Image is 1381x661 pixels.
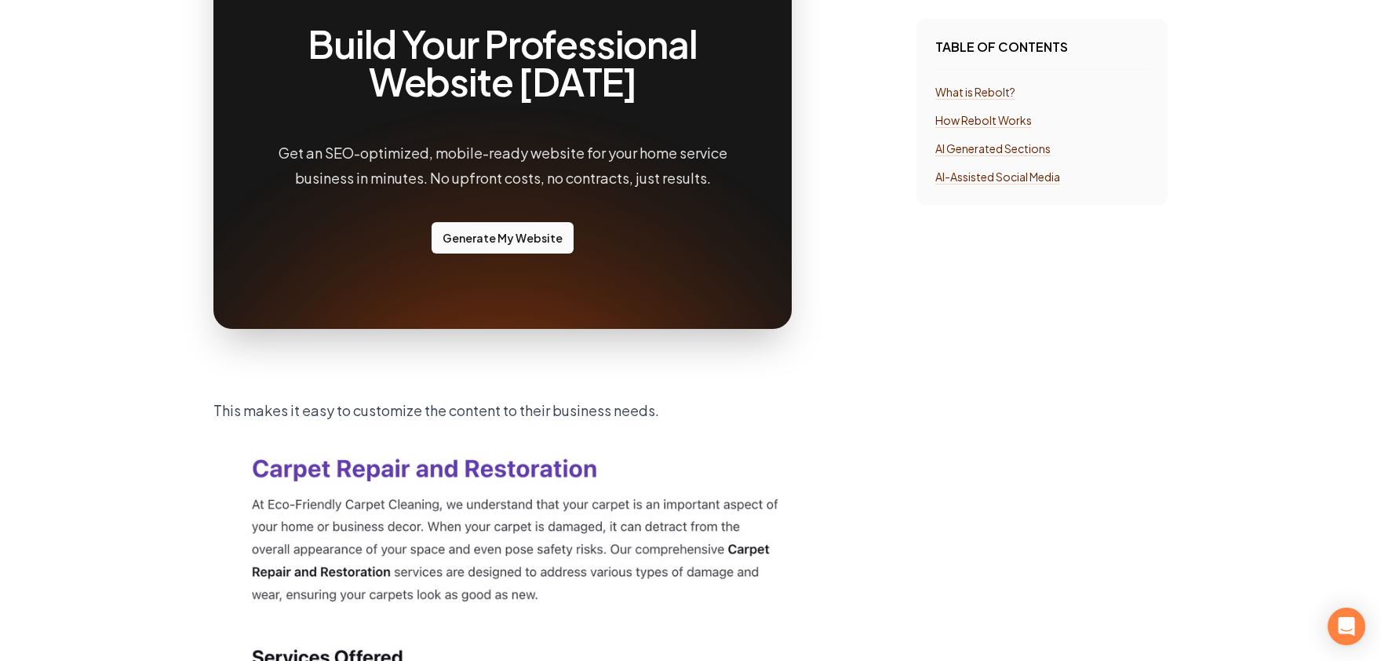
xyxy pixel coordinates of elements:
a: How Rebolt Works [935,113,1032,128]
a: Generate your website on Built Right [432,222,574,254]
h4: Table of contents [935,38,1149,57]
a: AI Generated Sections [935,141,1051,156]
div: Open Intercom Messenger [1328,608,1365,645]
a: AI-Assisted Social Media [935,170,1060,184]
a: What is Rebolt? [935,85,1015,100]
h2: Build Your Professional Website [DATE] [264,25,742,100]
p: Get an SEO-optimized, mobile-ready website for your home service business in minutes. No upfront ... [277,141,729,191]
p: This makes it easy to customize the content to their business needs. [213,398,792,423]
